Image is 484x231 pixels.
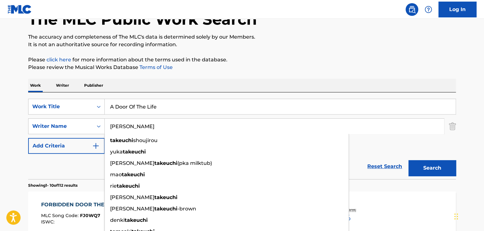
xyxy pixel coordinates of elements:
p: The accuracy and completeness of The MLC's data is determined solely by our Members. [28,33,456,41]
span: shoujirou [133,137,158,143]
p: Writer [54,79,71,92]
span: mao [110,172,122,178]
button: Search [408,160,456,176]
p: It is not an authoritative source for recording information. [28,41,456,48]
span: [PERSON_NAME] [110,194,154,200]
p: Showing 1 - 10 of 112 results [28,183,78,188]
span: [PERSON_NAME] [110,206,154,212]
div: Writer Name [32,122,89,130]
img: 9d2ae6d4665cec9f34b9.svg [92,142,100,150]
img: MLC Logo [8,5,32,14]
form: Search Form [28,99,456,179]
span: denki [110,217,125,223]
strong: takeuchi [123,149,146,155]
p: Publisher [82,79,105,92]
span: MLC Song Code : [41,213,80,218]
strong: takeuchi [110,137,133,143]
strong: takeuchi [154,194,177,200]
div: FORBIDDEN DOOR THE [41,201,108,209]
iframe: Chat Widget [452,201,484,231]
a: Terms of Use [138,64,173,70]
strong: takeuchi [117,183,140,189]
button: Add Criteria [28,138,105,154]
a: Public Search [406,3,418,16]
span: yuka [110,149,123,155]
strong: takeuchi [154,160,177,166]
a: click here [47,57,71,63]
strong: takeuchi [125,217,148,223]
a: Reset Search [364,159,405,173]
strong: takeuchi [154,206,177,212]
span: ISWC : [41,219,56,225]
p: Please for more information about the terms used in the database. [28,56,456,64]
span: rie [110,183,117,189]
span: [PERSON_NAME] [110,160,154,166]
h1: The MLC Public Work Search [28,10,257,29]
p: Please review the Musical Works Database [28,64,456,71]
div: Work Title [32,103,89,110]
img: help [425,6,432,13]
div: Drag [454,207,458,226]
img: Delete Criterion [449,118,456,134]
img: search [408,6,416,13]
div: Help [422,3,435,16]
strong: takeuchi [122,172,145,178]
span: FJ0WQ7 [80,213,100,218]
span: (pka milktub) [177,160,212,166]
span: -brown [177,206,196,212]
p: Work [28,79,43,92]
a: Log In [438,2,476,17]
